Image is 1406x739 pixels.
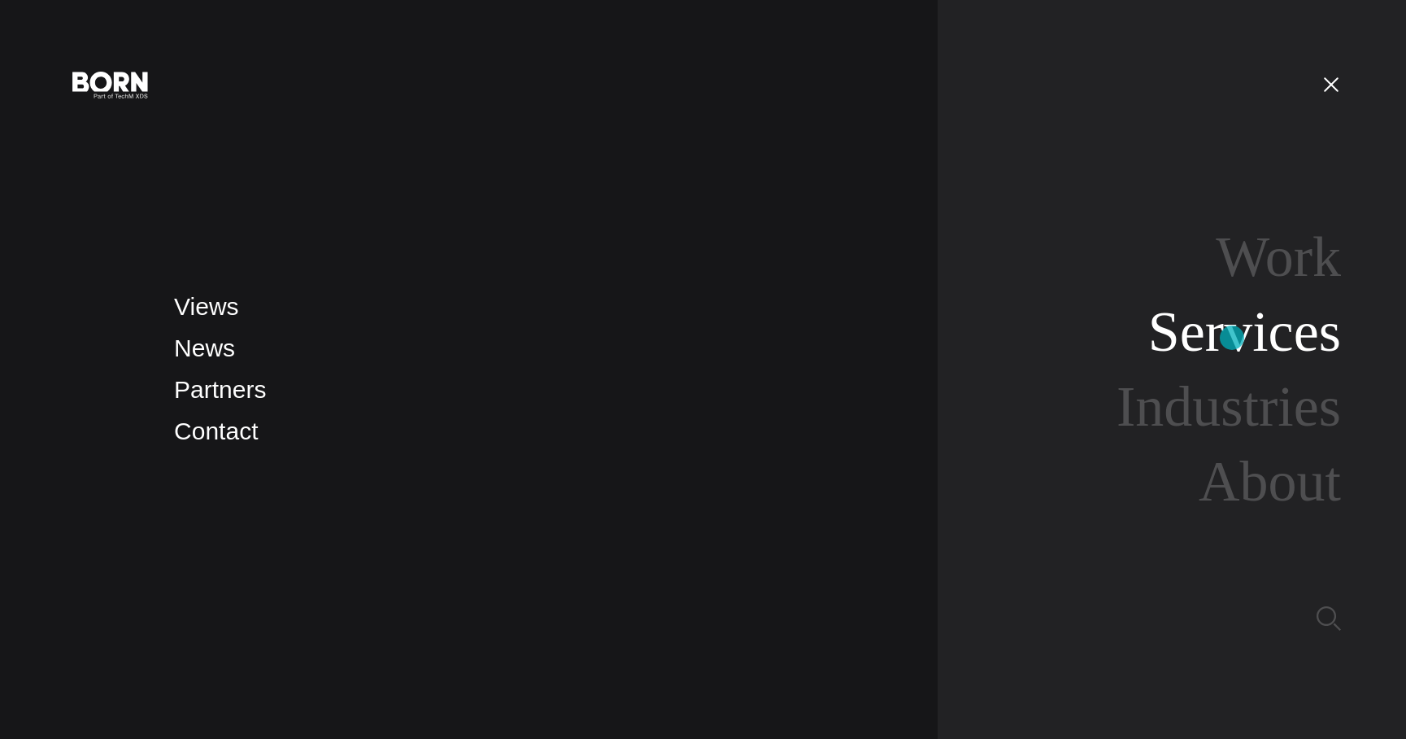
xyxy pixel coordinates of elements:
img: Search [1317,606,1341,631]
button: Open [1312,67,1351,101]
a: Work [1216,225,1341,288]
a: About [1199,450,1341,513]
a: Services [1148,300,1341,363]
a: Contact [174,418,258,444]
a: Views [174,293,238,320]
a: News [174,335,235,361]
a: Industries [1117,375,1341,438]
a: Partners [174,376,266,403]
